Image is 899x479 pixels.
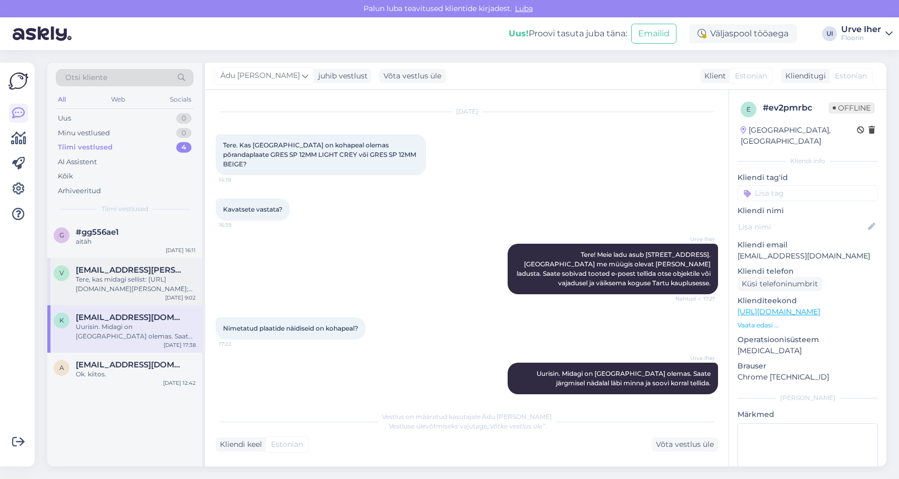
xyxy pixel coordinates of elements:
span: konks3@hot.ee [76,313,185,322]
div: Klient [700,71,726,82]
div: Uus [58,113,71,124]
span: 17:38 [675,395,715,403]
span: Uurisin. Midagi on [GEOGRAPHIC_DATA] olemas. Saate järgmisel nädalal läbi minna ja soovi korral t... [537,370,712,387]
span: k [59,316,64,324]
span: Tere! Meie ladu asub [STREET_ADDRESS]. [GEOGRAPHIC_DATA] me müügis olevat [PERSON_NAME] ladusta. ... [517,251,712,287]
div: [DATE] 17:38 [164,341,196,349]
button: Emailid [631,24,676,44]
p: Kliendi telefon [738,266,878,277]
div: 0 [176,113,191,124]
span: v [59,269,64,277]
span: Nimetatud plaatide näidiseid on kohapeal? [223,324,358,332]
p: Klienditeekond [738,295,878,306]
span: 16:39 [219,221,258,229]
span: 14:19 [219,176,258,184]
span: Offline [829,102,875,114]
p: Kliendi email [738,239,878,251]
span: Urve Iher [675,235,715,243]
i: „Võtke vestlus üle” [487,422,545,430]
div: [DATE] [216,107,718,116]
span: g [59,231,64,239]
div: All [56,93,68,106]
div: Võta vestlus üle [379,69,446,83]
p: [EMAIL_ADDRESS][DOMAIN_NAME] [738,251,878,262]
div: Küsi telefoninumbrit [738,277,822,291]
span: ari.kokko2@gmail.com [76,360,185,370]
p: Brauser [738,361,878,372]
span: Kavatsete vastata? [223,205,282,213]
div: 4 [176,142,191,153]
span: Estonian [735,71,767,82]
div: # ev2pmrbc [763,102,829,114]
div: [GEOGRAPHIC_DATA], [GEOGRAPHIC_DATA] [741,125,857,147]
p: Operatsioonisüsteem [738,334,878,345]
p: Märkmed [738,409,878,420]
div: Socials [168,93,194,106]
input: Lisa tag [738,185,878,201]
div: 0 [176,128,191,138]
span: Tiimi vestlused [102,204,148,214]
span: Vestluse ülevõtmiseks vajutage [389,422,545,430]
div: Kliendi info [738,156,878,166]
p: Kliendi tag'id [738,172,878,183]
span: a [59,364,64,372]
div: Uurisin. Midagi on [GEOGRAPHIC_DATA] olemas. Saate järgmisel nädalal läbi minna ja soovi korral t... [76,322,196,341]
div: Võta vestlus üle [652,437,718,452]
span: Otsi kliente [65,72,107,83]
div: Väljaspool tööaega [689,24,797,43]
div: Arhiveeritud [58,186,101,196]
div: [DATE] 9:02 [165,294,196,302]
span: viktoria.strom@outlook.com [76,265,185,275]
span: Urve Iher [675,354,715,362]
span: Nähtud ✓ 17:21 [675,295,715,303]
span: Luba [512,4,536,13]
p: Chrome [TECHNICAL_ID] [738,372,878,383]
div: aitäh [76,237,196,246]
input: Lisa nimi [738,221,866,233]
div: Tiimi vestlused [58,142,113,153]
b: Uus! [509,28,529,38]
div: Web [109,93,127,106]
div: juhib vestlust [314,71,368,82]
div: Proovi tasuta juba täna: [509,27,627,40]
div: Klienditugi [781,71,826,82]
span: Vestlus on määratud kasutajale Ädu [PERSON_NAME] [382,413,552,421]
div: AI Assistent [58,157,97,167]
p: [MEDICAL_DATA] [738,345,878,356]
a: Urve IherFloorin [841,25,893,42]
span: Tere. Kas [GEOGRAPHIC_DATA] on kohapeal olemas põrandaplaate GRES SP 12MM LIGHT CREY või GRES SP ... [223,141,418,168]
span: Estonian [835,71,867,82]
span: Ädu [PERSON_NAME] [220,70,300,82]
span: e [746,105,751,113]
div: Urve Iher [841,25,881,34]
div: Tere, kas midagi sellist: [URL][DOMAIN_NAME][PERSON_NAME]; [URL][DOMAIN_NAME][PERSON_NAME]? Siit ... [76,275,196,294]
p: Kliendi nimi [738,205,878,216]
span: 17:22 [219,340,258,348]
img: Askly Logo [8,71,28,91]
span: #gg556ae1 [76,227,119,237]
div: [DATE] 16:11 [166,246,196,254]
a: [URL][DOMAIN_NAME] [738,307,820,316]
div: [DATE] 12:42 [163,379,196,387]
div: Minu vestlused [58,128,110,138]
div: Kõik [58,171,73,182]
span: Estonian [271,439,303,450]
div: Floorin [841,34,881,42]
div: Ok. kiitos. [76,370,196,379]
div: UI [822,26,837,41]
p: Vaata edasi ... [738,321,878,330]
div: Kliendi keel [216,439,262,450]
div: [PERSON_NAME] [738,393,878,403]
